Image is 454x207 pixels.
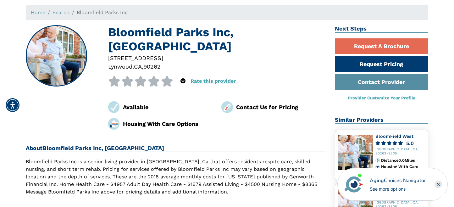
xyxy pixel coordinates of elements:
div: See more options [370,186,426,192]
h1: Bloomfield Parks Inc, [GEOGRAPHIC_DATA] [108,25,325,54]
div: Accessibility Menu [6,98,19,112]
div: Distance 0.0 Miles [381,158,425,163]
div: Close [435,181,442,188]
span: Lynwood [108,63,132,70]
a: Home [31,9,45,15]
a: Provider Customize Your Profile [348,95,415,100]
nav: breadcrumb [26,5,428,20]
span: CA [134,63,142,70]
h2: Similar Providers [335,116,429,124]
a: Contact Provider [335,74,429,90]
div: AgingChoices Navigator [370,177,426,184]
div: [STREET_ADDRESS] [108,54,325,62]
a: Request Pricing [335,56,429,72]
div: [GEOGRAPHIC_DATA], CA, 90262-3305 [375,148,426,156]
h2: Next Steps [335,25,429,33]
div: Housing With Care Options [381,165,425,174]
span: , [132,63,134,70]
span: Bloomfield Parks Inc [77,9,128,15]
a: 5.0 [375,141,426,146]
div: 90262 [143,62,161,71]
img: avatar [343,174,364,195]
h2: About Bloomfield Parks Inc, [GEOGRAPHIC_DATA] [26,145,325,152]
div: Available [123,103,212,111]
img: Bloomfield Parks Inc, Lynwood CA [26,26,87,86]
p: Bloomfield Parks Inc is a senior living provider in [GEOGRAPHIC_DATA], Ca that offers residents r... [26,158,325,196]
a: Search [53,9,69,15]
div: Popover trigger [180,76,185,87]
img: distance.svg [375,158,380,163]
img: primary.svg [375,165,380,169]
div: 5.0 [406,141,414,146]
div: Contact Us for Pricing [236,103,325,111]
span: , [142,63,143,70]
div: Housing With Care Options [123,120,212,128]
a: BloomField West [375,134,413,139]
a: Request A Brochure [335,38,429,54]
a: Rate this provider [191,78,236,84]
